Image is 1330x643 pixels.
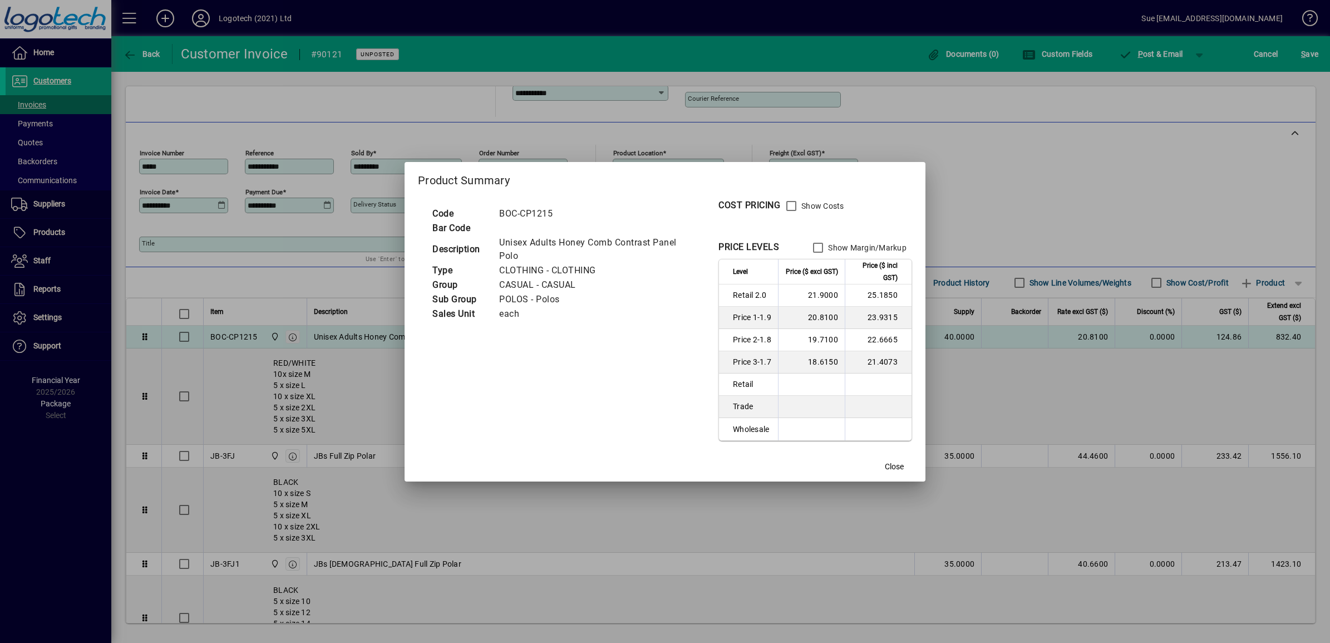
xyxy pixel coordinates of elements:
[427,221,494,235] td: Bar Code
[786,266,838,278] span: Price ($ excl GST)
[845,307,912,329] td: 23.9315
[733,356,771,367] span: Price 3-1.7
[876,457,912,477] button: Close
[494,278,696,292] td: CASUAL - CASUAL
[733,424,771,435] span: Wholesale
[733,289,771,301] span: Retail 2.0
[427,292,494,307] td: Sub Group
[405,162,925,194] h2: Product Summary
[718,240,779,254] div: PRICE LEVELS
[494,263,696,278] td: CLOTHING - CLOTHING
[885,461,904,473] span: Close
[852,259,898,284] span: Price ($ incl GST)
[427,235,494,263] td: Description
[733,312,771,323] span: Price 1-1.9
[494,207,696,221] td: BOC-CP1215
[427,263,494,278] td: Type
[427,307,494,321] td: Sales Unit
[733,334,771,345] span: Price 2-1.8
[778,351,845,374] td: 18.6150
[733,379,771,390] span: Retail
[778,307,845,329] td: 20.8100
[845,284,912,307] td: 25.1850
[494,307,696,321] td: each
[494,292,696,307] td: POLOS - Polos
[778,329,845,351] td: 19.7100
[826,242,907,253] label: Show Margin/Markup
[733,266,748,278] span: Level
[427,207,494,221] td: Code
[427,278,494,292] td: Group
[778,284,845,307] td: 21.9000
[494,235,696,263] td: Unisex Adults Honey Comb Contrast Panel Polo
[718,199,780,212] div: COST PRICING
[845,329,912,351] td: 22.6665
[845,351,912,374] td: 21.4073
[799,200,844,212] label: Show Costs
[733,401,771,412] span: Trade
